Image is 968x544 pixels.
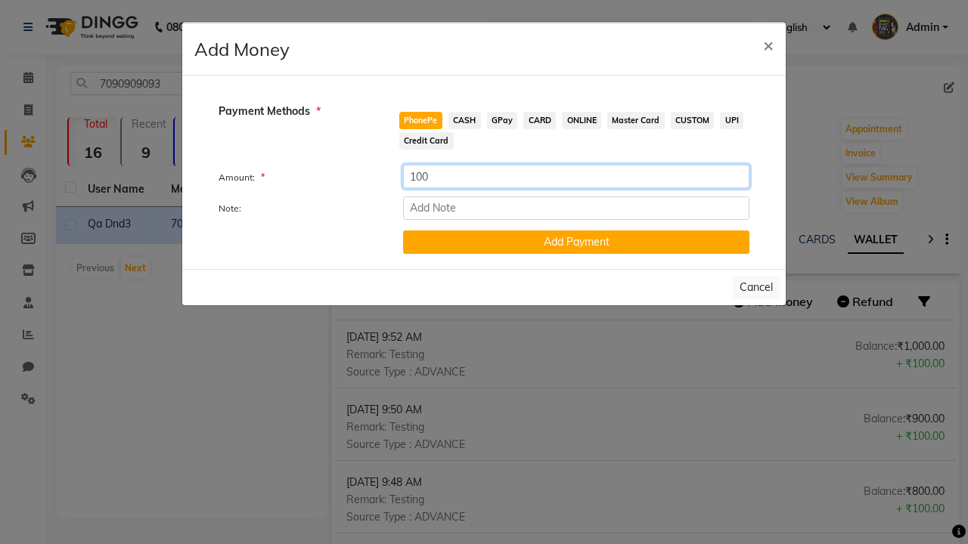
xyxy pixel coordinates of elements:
span: GPay [487,112,518,129]
h4: Add Money [194,36,290,63]
span: Credit Card [399,132,454,150]
span: ONLINE [562,112,601,129]
span: CUSTOM [671,112,715,129]
label: Amount: [207,171,392,184]
span: UPI [720,112,743,129]
button: Cancel [733,276,780,299]
span: CASH [448,112,481,129]
button: Add Payment [403,230,749,254]
span: PhonePe [399,112,442,129]
span: CARD [523,112,556,129]
span: × [763,33,774,56]
label: Note: [207,202,392,215]
span: Payment Methods [219,104,321,119]
span: Master Card [607,112,665,129]
input: Amount [403,165,749,188]
input: Add Note [403,196,749,220]
button: Close [751,23,786,66]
